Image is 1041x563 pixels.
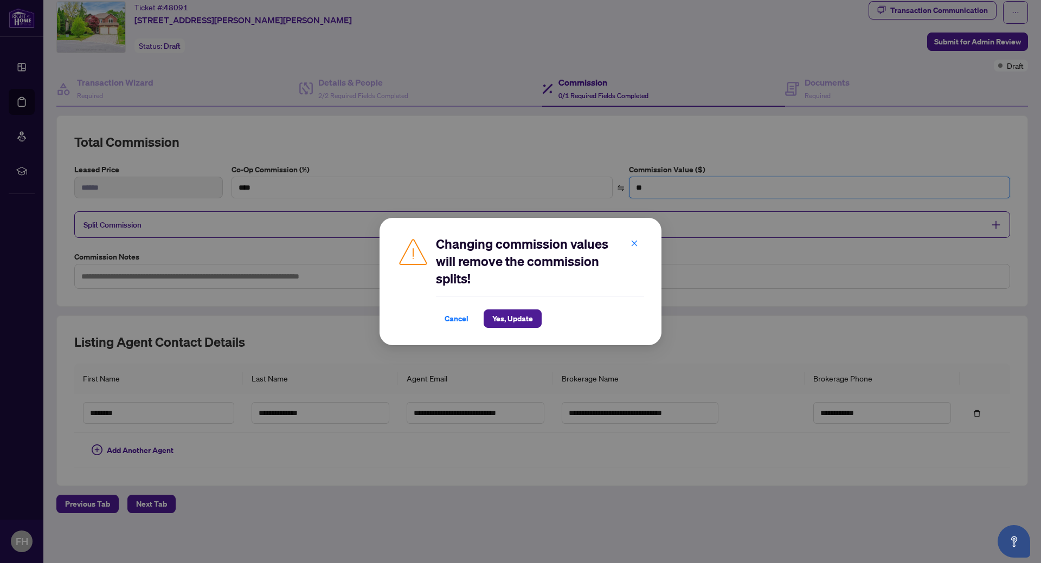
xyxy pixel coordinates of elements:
[397,235,429,268] img: Caution Icon
[445,310,468,327] span: Cancel
[631,240,638,247] span: close
[484,309,542,328] button: Yes, Update
[998,525,1030,558] button: Open asap
[436,309,477,328] button: Cancel
[492,310,533,327] span: Yes, Update
[436,235,644,287] h2: Changing commission values will remove the commission splits!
